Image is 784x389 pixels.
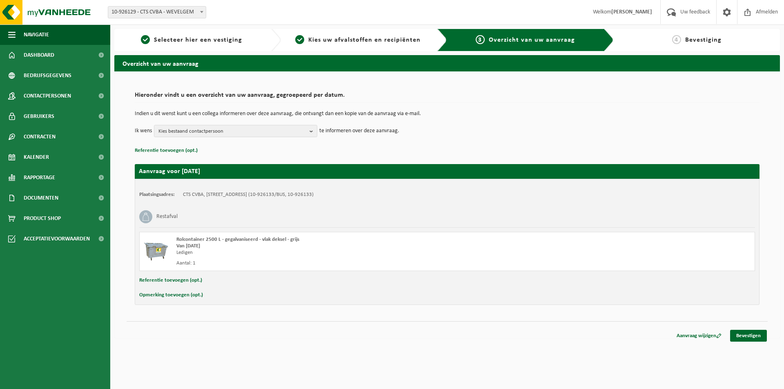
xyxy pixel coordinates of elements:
span: Selecteer hier een vestiging [154,37,242,43]
h2: Overzicht van uw aanvraag [114,55,780,71]
span: Bedrijfsgegevens [24,65,71,86]
span: Kies uw afvalstoffen en recipiënten [308,37,421,43]
span: Dashboard [24,45,54,65]
span: Kies bestaand contactpersoon [158,125,306,138]
td: CTS CVBA, [STREET_ADDRESS] (10-926133/BUS, 10-926133) [183,191,314,198]
strong: [PERSON_NAME] [611,9,652,15]
span: 2 [295,35,304,44]
strong: Plaatsingsadres: [139,192,175,197]
span: 10-926129 - CTS CVBA - WEVELGEM [108,7,206,18]
span: 4 [672,35,681,44]
a: Bevestigen [730,330,767,342]
span: Documenten [24,188,58,208]
span: Kalender [24,147,49,167]
a: 1Selecteer hier een vestiging [118,35,265,45]
a: Aanvraag wijzigen [670,330,728,342]
span: 3 [476,35,485,44]
strong: Aanvraag voor [DATE] [139,168,200,175]
span: 1 [141,35,150,44]
button: Kies bestaand contactpersoon [154,125,317,137]
span: Acceptatievoorwaarden [24,229,90,249]
span: Gebruikers [24,106,54,127]
span: Product Shop [24,208,61,229]
p: Indien u dit wenst kunt u een collega informeren over deze aanvraag, die ontvangt dan een kopie v... [135,111,759,117]
strong: Van [DATE] [176,243,200,249]
button: Referentie toevoegen (opt.) [135,145,198,156]
div: Ledigen [176,249,480,256]
p: Ik wens [135,125,152,137]
h3: Restafval [156,210,178,223]
button: Opmerking toevoegen (opt.) [139,290,203,300]
span: Bevestiging [685,37,722,43]
span: Overzicht van uw aanvraag [489,37,575,43]
button: Referentie toevoegen (opt.) [139,275,202,286]
span: Contactpersonen [24,86,71,106]
span: Rapportage [24,167,55,188]
span: Contracten [24,127,56,147]
a: 2Kies uw afvalstoffen en recipiënten [285,35,431,45]
span: Navigatie [24,24,49,45]
span: 10-926129 - CTS CVBA - WEVELGEM [108,6,206,18]
span: Rolcontainer 2500 L - gegalvaniseerd - vlak deksel - grijs [176,237,299,242]
p: te informeren over deze aanvraag. [319,125,399,137]
div: Aantal: 1 [176,260,480,267]
h2: Hieronder vindt u een overzicht van uw aanvraag, gegroepeerd per datum. [135,92,759,103]
img: WB-2500-GAL-GY-01.png [144,236,168,261]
